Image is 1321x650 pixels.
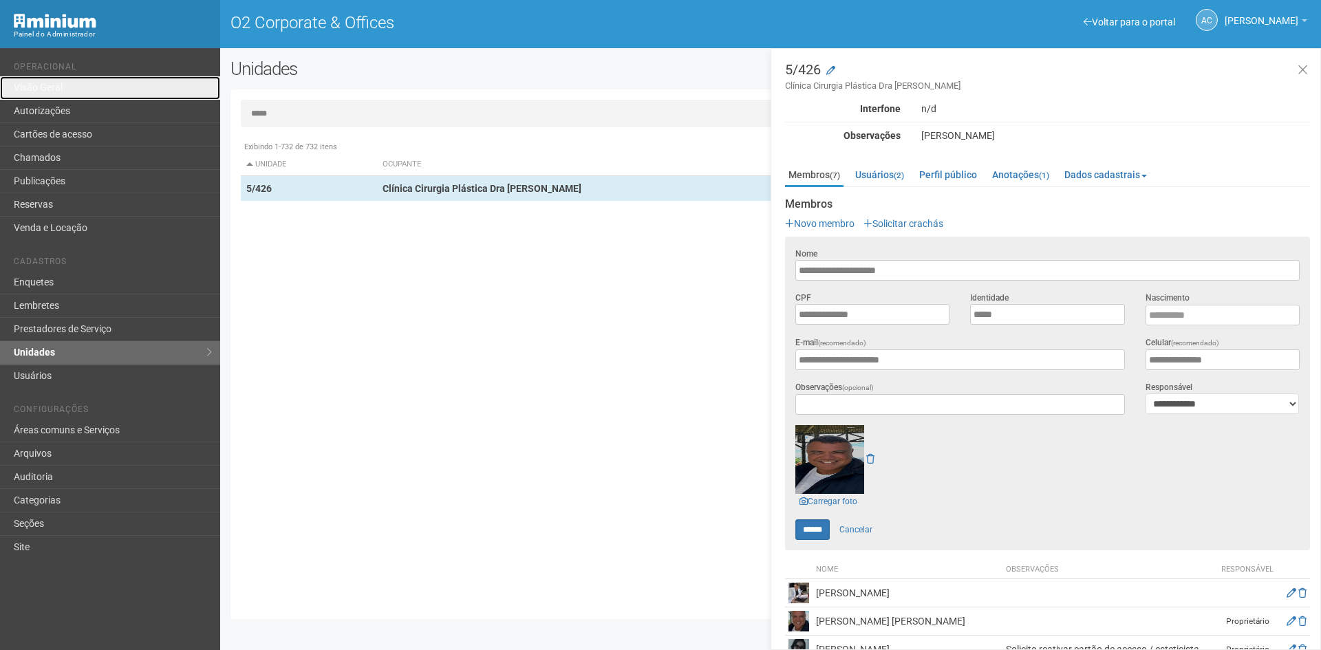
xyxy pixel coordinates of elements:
[866,453,874,464] a: Remover
[241,153,377,176] th: Unidade: activate to sort column descending
[230,58,669,79] h2: Unidades
[14,257,210,271] li: Cadastros
[813,607,1002,636] td: [PERSON_NAME] [PERSON_NAME]
[775,129,911,142] div: Observações
[916,164,980,185] a: Perfil público
[14,62,210,76] li: Operacional
[785,218,855,229] a: Novo membro
[795,248,817,260] label: Nome
[818,339,866,347] span: (recomendado)
[1287,616,1296,627] a: Editar membro
[14,28,210,41] div: Painel do Administrador
[911,102,1320,115] div: n/d
[788,611,809,631] img: user.png
[795,292,811,304] label: CPF
[1225,2,1298,26] span: Ana Carla de Carvalho Silva
[894,171,904,180] small: (2)
[1061,164,1150,185] a: Dados cadastrais
[795,336,866,349] label: E-mail
[795,494,861,509] a: Carregar foto
[1171,339,1219,347] span: (recomendado)
[830,171,840,180] small: (7)
[785,198,1310,210] strong: Membros
[785,80,1310,92] small: Clínica Cirurgia Plástica Dra [PERSON_NAME]
[14,404,210,419] li: Configurações
[813,579,1002,607] td: [PERSON_NAME]
[911,129,1320,142] div: [PERSON_NAME]
[842,384,874,391] span: (opcional)
[1146,381,1192,393] label: Responsável
[788,583,809,603] img: user.png
[1039,171,1049,180] small: (1)
[795,381,874,394] label: Observações
[377,153,844,176] th: Ocupante: activate to sort column ascending
[14,14,96,28] img: Minium
[795,425,864,494] img: user.png
[1146,336,1219,349] label: Celular
[852,164,907,185] a: Usuários(2)
[1298,616,1307,627] a: Excluir membro
[241,141,1300,153] div: Exibindo 1-732 de 732 itens
[1213,561,1282,579] th: Responsável
[383,183,581,194] strong: Clínica Cirurgia Plástica Dra [PERSON_NAME]
[832,519,880,540] a: Cancelar
[1213,607,1282,636] td: Proprietário
[1196,9,1218,31] a: AC
[863,218,943,229] a: Solicitar crachás
[785,63,1310,92] h3: 5/426
[1225,17,1307,28] a: [PERSON_NAME]
[813,561,1002,579] th: Nome
[826,64,835,78] a: Modificar a unidade
[1084,17,1175,28] a: Voltar para o portal
[230,14,760,32] h1: O2 Corporate & Offices
[1146,292,1190,304] label: Nascimento
[775,102,911,115] div: Interfone
[970,292,1009,304] label: Identidade
[989,164,1053,185] a: Anotações(1)
[1298,587,1307,598] a: Excluir membro
[785,164,844,187] a: Membros(7)
[1002,561,1213,579] th: Observações
[1287,587,1296,598] a: Editar membro
[246,183,272,194] strong: 5/426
